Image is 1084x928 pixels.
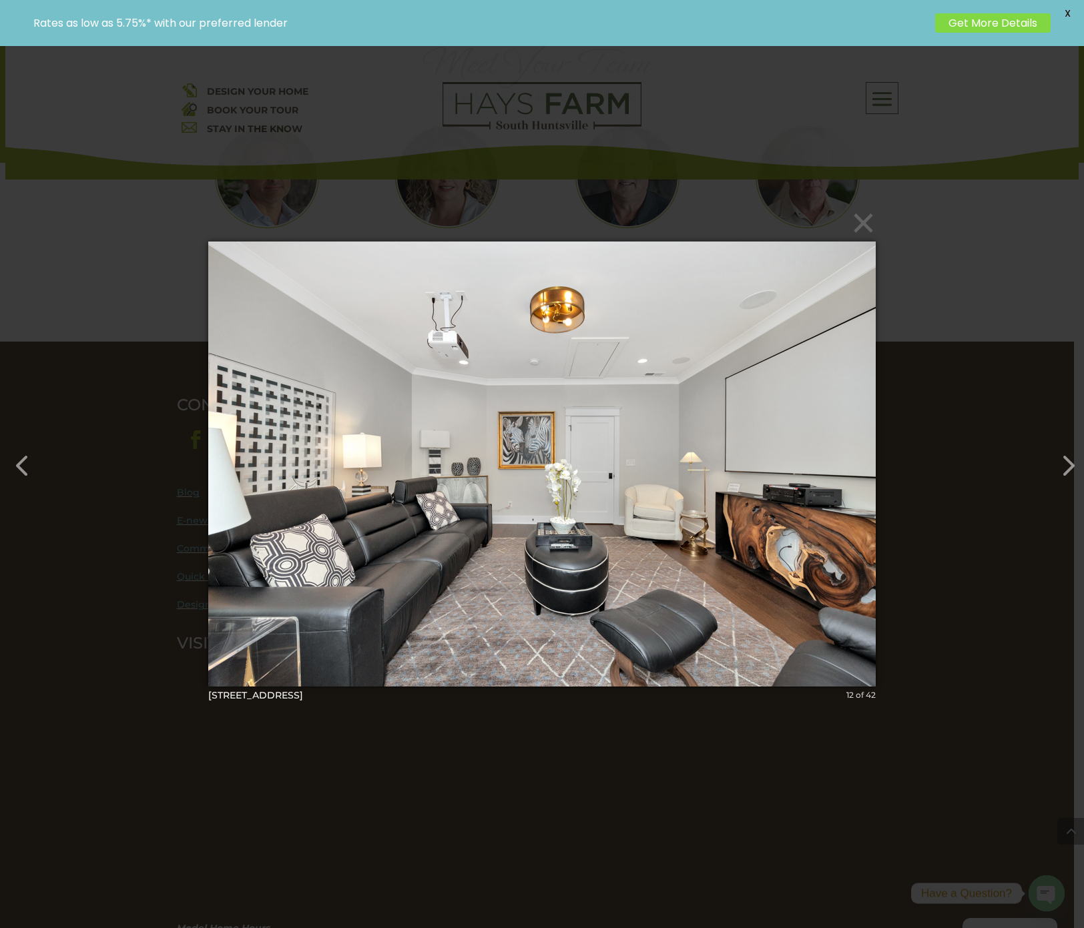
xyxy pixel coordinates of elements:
img: undefined [208,215,876,713]
button: × [212,208,880,238]
div: 12 of 42 [846,689,876,701]
span: X [1057,3,1077,23]
button: Next (Right arrow key) [1045,443,1077,475]
a: Get More Details [935,13,1051,33]
div: [STREET_ADDRESS] [208,689,876,701]
p: Rates as low as 5.75%* with our preferred lender [33,17,928,29]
